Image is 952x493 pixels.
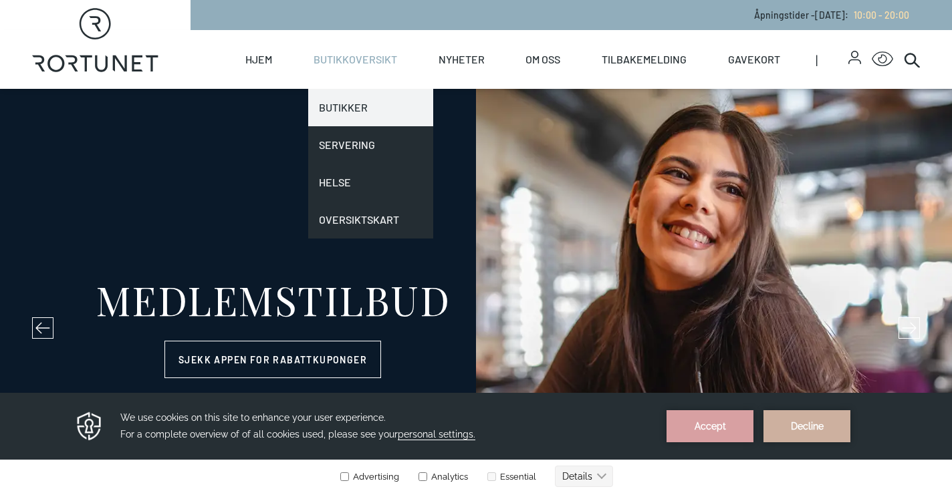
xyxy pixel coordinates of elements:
a: Butikker [308,89,433,126]
p: Åpningstider - [DATE] : [754,8,909,22]
a: 10:00 - 20:00 [848,9,909,21]
a: Oversiktskart [308,201,433,238]
h3: We use cookies on this site to enhance your user experience. For a complete overview of of all co... [120,17,650,50]
input: Analytics [419,79,427,88]
label: Essential [485,79,536,89]
label: Advertising [340,79,399,89]
button: Accept [667,17,753,49]
span: 10:00 - 20:00 [854,9,909,21]
a: Butikkoversikt [314,30,397,89]
a: Servering [308,126,433,164]
a: Om oss [525,30,560,89]
button: Details [555,73,613,94]
a: Sjekk appen for rabattkuponger [164,341,381,378]
button: Open Accessibility Menu [872,49,893,70]
img: Privacy reminder [75,17,104,49]
text: Details [562,78,592,89]
a: Tilbakemelding [602,30,687,89]
button: Decline [763,17,850,49]
label: Analytics [416,79,468,89]
a: Nyheter [439,30,485,89]
a: Hjem [245,30,272,89]
a: Gavekort [728,30,780,89]
input: Advertising [340,79,349,88]
a: Helse [308,164,433,201]
span: personal settings. [398,36,475,47]
div: MEDLEMSTILBUD [96,279,451,319]
input: Essential [487,79,496,88]
span: | [816,30,848,89]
